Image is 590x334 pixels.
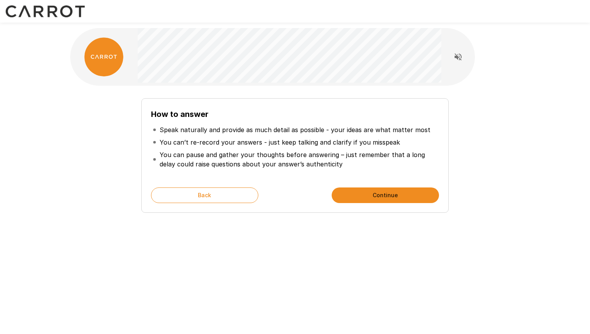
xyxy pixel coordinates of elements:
[450,49,466,65] button: Read questions aloud
[151,110,208,119] b: How to answer
[160,150,437,169] p: You can pause and gather your thoughts before answering – just remember that a long delay could r...
[151,187,258,203] button: Back
[160,125,430,134] p: Speak naturally and provide as much detail as possible - your ideas are what matter most
[84,37,123,76] img: carrot_logo.png
[160,138,400,147] p: You can’t re-record your answers - just keep talking and clarify if you misspeak
[332,187,439,203] button: Continue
